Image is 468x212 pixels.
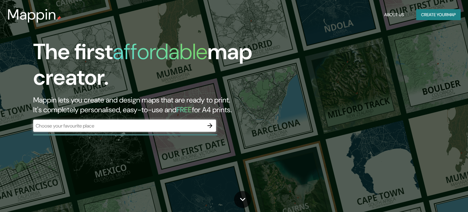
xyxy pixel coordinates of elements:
button: About Us [382,9,406,20]
button: Create yourmap [416,9,461,20]
img: mappin-pin [56,16,61,21]
h5: FREE [176,105,192,114]
h2: Mappin lets you create and design maps that are ready to print. It's completely personalised, eas... [33,95,267,115]
h1: The first map creator. [33,39,267,95]
h3: Mappin [7,6,56,23]
input: Choose your favourite place [33,122,204,129]
h1: affordable [113,38,207,66]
